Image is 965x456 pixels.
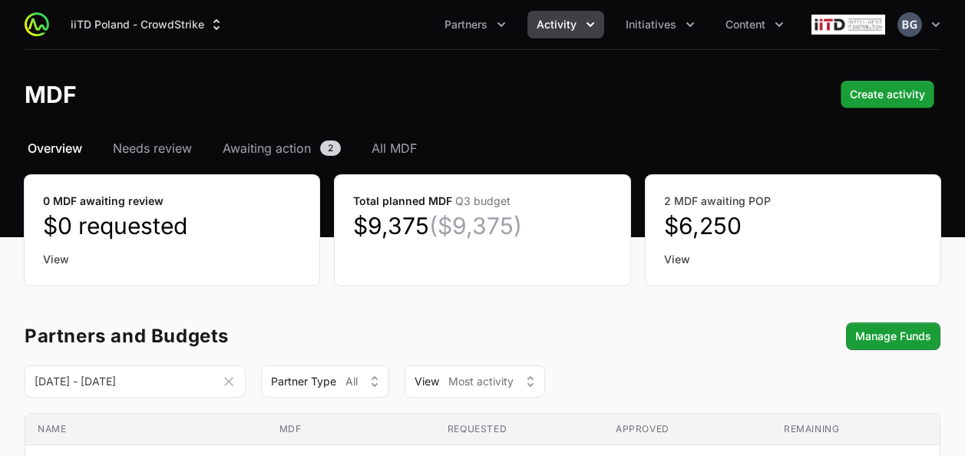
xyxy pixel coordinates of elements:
dt: 0 MDF awaiting review [43,193,301,209]
button: Content [716,11,793,38]
span: All MDF [372,139,417,157]
button: iiTD Poland - CrowdStrike [61,11,233,38]
th: Requested [435,414,603,445]
h1: MDF [25,81,77,108]
th: MDF [267,414,435,445]
dd: $0 requested [43,212,301,240]
dd: $6,250 [664,212,922,240]
span: Manage Funds [855,327,931,345]
div: Partner Type filter [261,365,389,398]
button: Partner TypeAll [261,365,389,398]
a: All MDF [368,139,420,157]
a: Overview [25,139,85,157]
span: Most activity [448,374,514,389]
button: Partners [435,11,515,38]
div: Primary actions [841,81,934,108]
div: Partners menu [435,11,515,38]
dt: Total planned MDF [353,193,611,209]
span: Q3 budget [455,194,511,207]
button: Activity [527,11,604,38]
nav: MDF navigation [25,139,940,157]
div: View Type filter [405,365,545,398]
section: MDF overview filters [25,365,940,398]
div: Date range picker [25,372,246,392]
img: ActivitySource [25,12,49,37]
span: ($9,375) [429,212,522,240]
button: Manage Funds [846,322,940,350]
span: Partners [444,17,487,32]
a: Awaiting action2 [220,139,344,157]
h3: Partners and Budgets [25,327,229,345]
th: Approved [603,414,772,445]
dt: 2 MDF awaiting POP [664,193,922,209]
th: Remaining [772,414,940,445]
dd: $9,375 [353,212,611,240]
img: Bartosz Galoch [897,12,922,37]
span: Needs review [113,139,192,157]
span: Create activity [850,85,925,104]
span: Content [725,17,765,32]
span: Overview [28,139,82,157]
button: ViewMost activity [405,365,545,398]
a: View [664,252,922,267]
img: iiTD Poland [811,9,885,40]
span: Partner Type [271,374,336,389]
span: 2 [320,140,341,156]
input: DD MMM YYYY - DD MMM YYYY [25,365,246,398]
button: Create activity [841,81,934,108]
a: Needs review [110,139,195,157]
div: Supplier switch menu [61,11,233,38]
span: Activity [537,17,577,32]
div: Secondary actions [846,322,940,350]
th: Name [25,414,267,445]
div: Activity menu [527,11,604,38]
span: Initiatives [626,17,676,32]
div: Initiatives menu [616,11,704,38]
div: Content menu [716,11,793,38]
button: Initiatives [616,11,704,38]
span: View [415,374,439,389]
div: Main navigation [49,11,793,38]
span: All [345,374,358,389]
a: View [43,252,301,267]
span: Awaiting action [223,139,311,157]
